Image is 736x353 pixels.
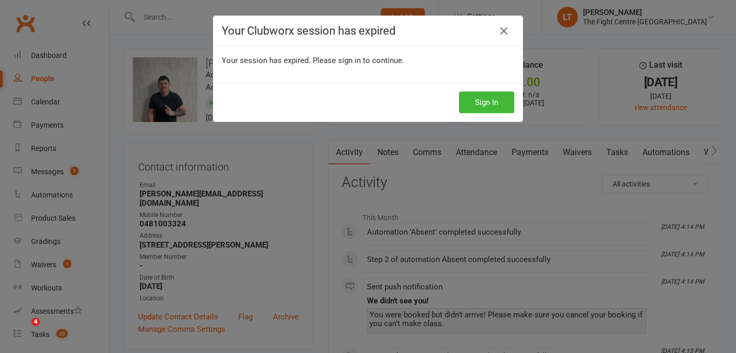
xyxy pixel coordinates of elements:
[222,24,514,37] h4: Your Clubworx session has expired
[459,91,514,113] button: Sign In
[496,23,512,39] a: Close
[222,56,404,65] span: Your session has expired. Please sign in to continue.
[32,318,40,326] span: 4
[10,318,35,343] iframe: Intercom live chat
